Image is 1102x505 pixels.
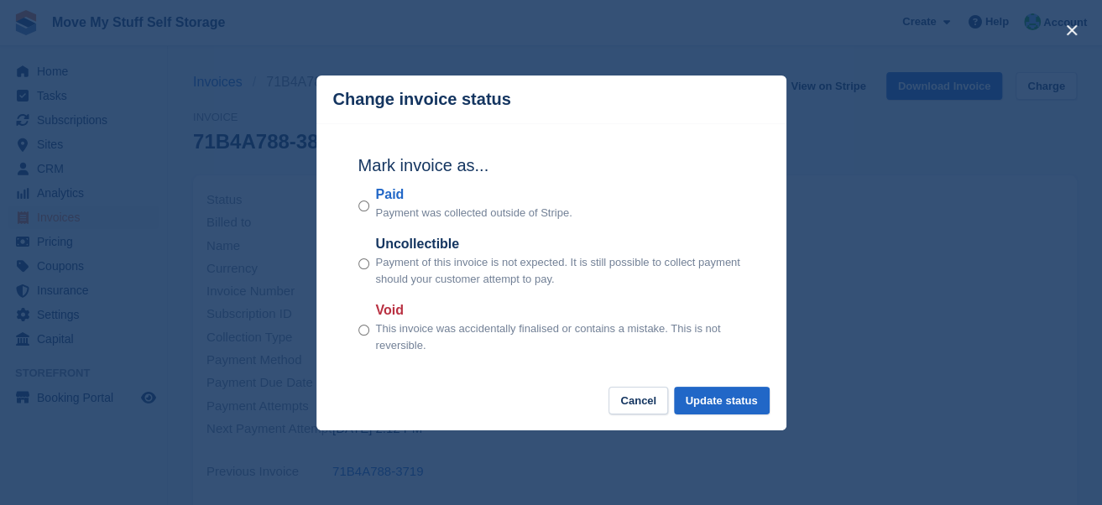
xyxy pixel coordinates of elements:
[376,300,744,320] label: Void
[608,387,668,414] button: Cancel
[376,185,572,205] label: Paid
[376,234,744,254] label: Uncollectible
[358,153,744,178] h2: Mark invoice as...
[1058,17,1085,44] button: close
[333,90,511,109] p: Change invoice status
[376,320,744,353] p: This invoice was accidentally finalised or contains a mistake. This is not reversible.
[376,254,744,287] p: Payment of this invoice is not expected. It is still possible to collect payment should your cust...
[674,387,770,414] button: Update status
[376,205,572,221] p: Payment was collected outside of Stripe.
